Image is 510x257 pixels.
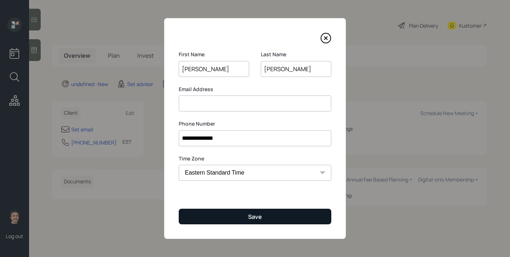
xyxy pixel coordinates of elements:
[179,209,331,224] button: Save
[261,51,331,58] label: Last Name
[179,51,249,58] label: First Name
[179,120,331,127] label: Phone Number
[179,155,331,162] label: Time Zone
[248,213,262,221] div: Save
[179,86,331,93] label: Email Address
